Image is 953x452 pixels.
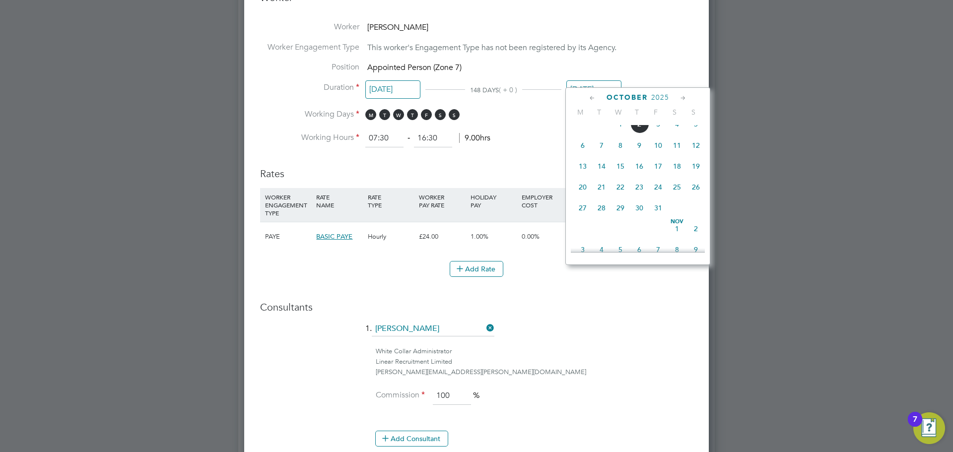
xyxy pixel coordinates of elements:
span: ( + 0 ) [499,85,517,94]
div: WORKER PAY RATE [416,188,468,214]
div: [PERSON_NAME][EMAIL_ADDRESS][PERSON_NAME][DOMAIN_NAME] [376,367,693,378]
span: 8 [668,240,686,259]
input: Select one [365,80,420,99]
span: 9 [686,240,705,259]
span: 25 [668,178,686,196]
span: T [407,109,418,120]
span: 27 [573,198,592,217]
span: 14 [592,157,611,176]
span: F [646,108,665,117]
span: 31 [649,198,668,217]
span: 17 [649,157,668,176]
span: F [421,109,432,120]
span: S [684,108,703,117]
span: 28 [592,198,611,217]
span: 10 [649,136,668,155]
span: 15 [611,157,630,176]
span: 5 [611,240,630,259]
span: M [571,108,590,117]
span: 7 [649,240,668,259]
div: WORKER ENGAGEMENT TYPE [263,188,314,222]
span: October [607,93,648,102]
span: 2025 [651,93,669,102]
span: 20 [573,178,592,196]
span: 26 [686,178,705,196]
span: % [473,390,479,400]
span: 148 DAYS [470,86,499,94]
div: White Collar Administrator [376,346,693,357]
span: 1.00% [471,232,488,241]
span: 19 [686,157,705,176]
div: PAYE [263,222,314,251]
button: Add Consultant [375,431,448,447]
span: 7 [592,136,611,155]
span: [PERSON_NAME] [367,22,428,32]
label: Duration [260,82,359,93]
span: Appointed Person (Zone 7) [367,63,462,73]
span: Nov [668,219,686,224]
span: 9 [630,136,649,155]
span: 4 [592,240,611,259]
span: 11 [668,136,686,155]
span: W [609,108,627,117]
span: W [393,109,404,120]
span: 6 [630,240,649,259]
div: EMPLOYER COST [519,188,570,214]
span: 0.00% [522,232,540,241]
span: 13 [573,157,592,176]
input: Select one [566,80,621,99]
span: 30 [630,198,649,217]
span: 8 [611,136,630,155]
span: 9.00hrs [459,133,490,143]
button: Add Rate [450,261,503,277]
span: 24 [649,178,668,196]
button: Open Resource Center, 7 new notifications [913,412,945,444]
span: S [449,109,460,120]
li: 1. [260,322,693,346]
input: 17:00 [414,129,452,147]
span: 12 [686,136,705,155]
div: RATE TYPE [365,188,416,214]
span: 16 [630,157,649,176]
input: Search for... [372,322,494,336]
label: Commission [375,390,425,400]
span: 1 [668,219,686,238]
input: 08:00 [365,129,404,147]
span: 18 [668,157,686,176]
h3: Consultants [260,301,693,314]
span: T [627,108,646,117]
div: HOLIDAY PAY [468,188,519,214]
span: S [435,109,446,120]
div: RATE NAME [314,188,365,214]
label: Working Days [260,109,359,120]
span: 29 [611,198,630,217]
label: Working Hours [260,132,359,143]
span: T [590,108,609,117]
span: BASIC PAYE [316,232,352,241]
span: 23 [630,178,649,196]
span: S [665,108,684,117]
div: Hourly [365,222,416,251]
span: 22 [611,178,630,196]
div: 7 [913,419,917,432]
div: £24.00 [416,222,468,251]
span: 21 [592,178,611,196]
span: ‐ [406,133,412,143]
span: 3 [573,240,592,259]
span: This worker's Engagement Type has not been registered by its Agency. [367,43,616,53]
h3: Rates [260,157,693,180]
span: T [379,109,390,120]
span: 6 [573,136,592,155]
label: Worker [260,22,359,32]
span: M [365,109,376,120]
label: Position [260,62,359,72]
div: Linear Recruitment Limited [376,357,693,367]
label: Worker Engagement Type [260,42,359,53]
span: 2 [686,219,705,238]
